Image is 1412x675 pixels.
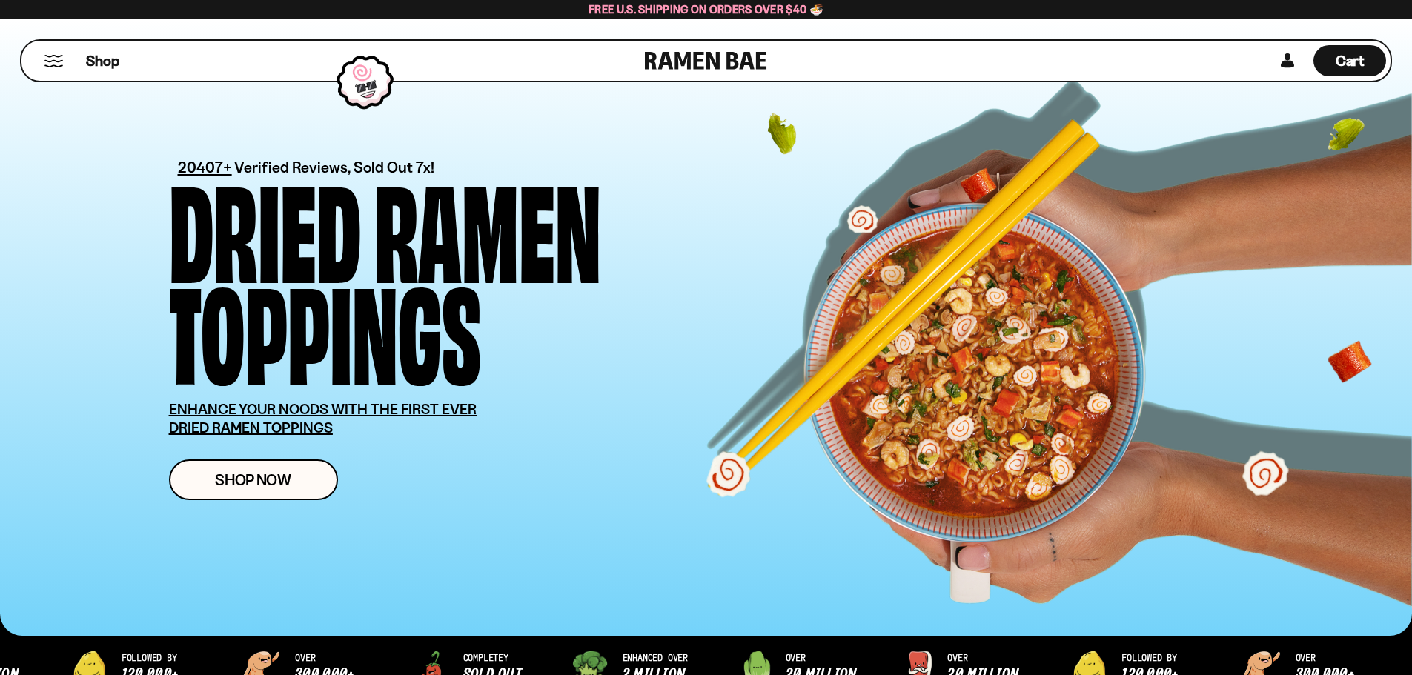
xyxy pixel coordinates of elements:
[169,276,481,378] div: Toppings
[215,472,291,488] span: Shop Now
[169,459,338,500] a: Shop Now
[1313,41,1386,81] div: Cart
[374,175,601,276] div: Ramen
[1336,52,1365,70] span: Cart
[44,55,64,67] button: Mobile Menu Trigger
[169,400,477,436] u: ENHANCE YOUR NOODS WITH THE FIRST EVER DRIED RAMEN TOPPINGS
[589,2,823,16] span: Free U.S. Shipping on Orders over $40 🍜
[86,51,119,71] span: Shop
[86,45,119,76] a: Shop
[169,175,361,276] div: Dried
